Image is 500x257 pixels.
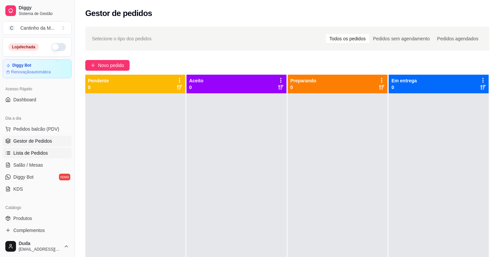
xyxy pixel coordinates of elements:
span: [EMAIL_ADDRESS][DOMAIN_NAME] [19,247,61,252]
button: Pedidos balcão (PDV) [3,124,72,134]
button: Duda[EMAIL_ADDRESS][DOMAIN_NAME] [3,238,72,254]
span: Complementos [13,227,45,234]
div: Pedidos sem agendamento [369,34,433,43]
article: Renovação automática [11,69,51,75]
p: 0 [391,84,417,91]
div: Todos os pedidos [326,34,369,43]
h2: Gestor de pedidos [85,8,152,19]
span: Diggy [19,5,69,11]
a: Dashboard [3,94,72,105]
p: 0 [189,84,204,91]
span: C [8,25,15,31]
p: 0 [88,84,109,91]
span: Dashboard [13,96,36,103]
p: 0 [290,84,316,91]
span: Selecione o tipo dos pedidos [92,35,152,42]
div: Dia a dia [3,113,72,124]
a: Complementos [3,225,72,236]
a: Produtos [3,213,72,224]
div: Loja fechada [8,43,39,51]
span: Lista de Pedidos [13,150,48,156]
div: Pedidos agendados [433,34,482,43]
button: Alterar Status [51,43,66,51]
span: Pedidos balcão (PDV) [13,126,59,132]
span: Diggy Bot [13,174,34,180]
p: Em entrega [391,77,417,84]
span: Novo pedido [98,62,124,69]
button: Novo pedido [85,60,130,71]
a: KDS [3,184,72,194]
a: Lista de Pedidos [3,148,72,158]
article: Diggy Bot [12,63,31,68]
p: Pendente [88,77,109,84]
p: Aceito [189,77,204,84]
span: Gestor de Pedidos [13,138,52,144]
div: Catálogo [3,202,72,213]
a: Diggy Botnovo [3,172,72,182]
a: Gestor de Pedidos [3,136,72,146]
span: Produtos [13,215,32,222]
a: DiggySistema de Gestão [3,3,72,19]
span: plus [91,63,95,68]
a: Diggy BotRenovaçãoautomática [3,59,72,78]
p: Preparando [290,77,316,84]
div: Cantinho da M ... [20,25,55,31]
button: Select a team [3,21,72,35]
div: Acesso Rápido [3,84,72,94]
span: Sistema de Gestão [19,11,69,16]
span: Duda [19,241,61,247]
span: Salão / Mesas [13,162,43,168]
span: KDS [13,186,23,192]
a: Salão / Mesas [3,160,72,170]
